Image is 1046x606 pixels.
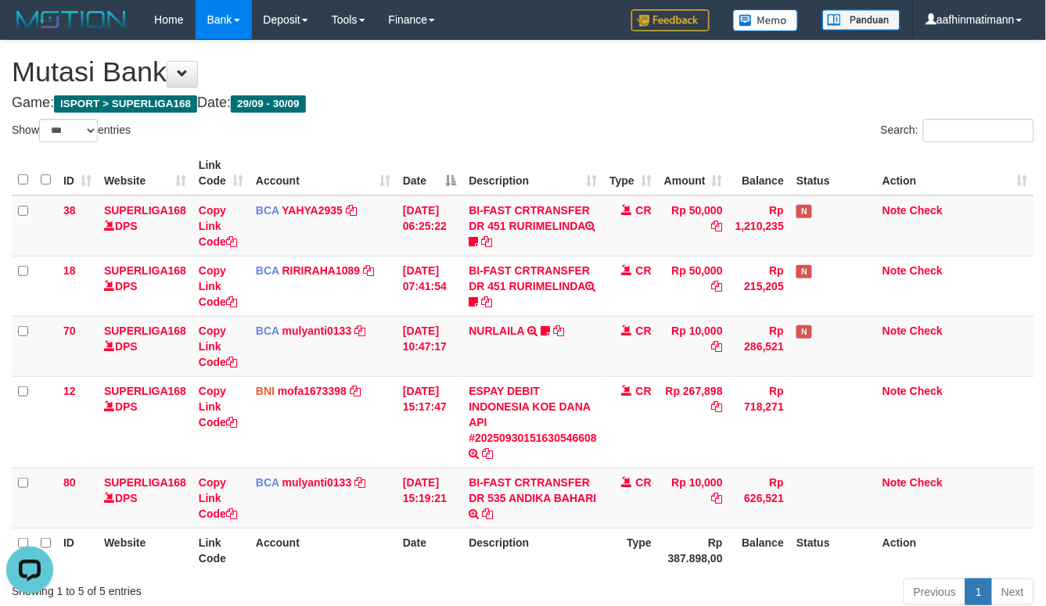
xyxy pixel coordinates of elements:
[199,325,237,368] a: Copy Link Code
[354,325,365,337] a: Copy mulyanti0133 to clipboard
[965,579,992,605] a: 1
[199,264,237,308] a: Copy Link Code
[256,385,275,397] span: BNI
[729,316,790,376] td: Rp 286,521
[910,476,943,489] a: Check
[910,204,943,217] a: Check
[278,385,347,397] a: mofa1673398
[910,385,943,397] a: Check
[923,119,1034,142] input: Search:
[904,579,966,605] a: Previous
[104,385,186,397] a: SUPERLIGA168
[882,325,907,337] a: Note
[658,151,729,195] th: Amount: activate to sort column ascending
[256,204,279,217] span: BCA
[57,528,98,572] th: ID
[397,256,463,316] td: [DATE] 07:41:54
[397,316,463,376] td: [DATE] 10:47:17
[397,195,463,256] td: [DATE] 06:25:22
[481,296,492,308] a: Copy BI-FAST CRTRANSFER DR 451 RURIMELINDA to clipboard
[796,205,812,218] span: Has Note
[712,400,723,413] a: Copy Rp 267,898 to clipboard
[63,476,76,489] span: 80
[12,8,131,31] img: MOTION_logo.png
[354,476,365,489] a: Copy mulyanti0133 to clipboard
[463,195,604,256] td: BI-FAST CRTRANSFER DR 451 RURIMELINDA
[469,385,598,444] a: ESPAY DEBIT INDONESIA KOE DANA API #20250930151630546608
[282,204,343,217] a: YAHYA2935
[658,316,729,376] td: Rp 10,000
[98,151,192,195] th: Website: activate to sort column ascending
[256,264,279,277] span: BCA
[63,325,76,337] span: 70
[796,325,812,339] span: Has Note
[910,264,943,277] a: Check
[469,325,525,337] a: NURLAILA
[98,376,192,468] td: DPS
[104,325,186,337] a: SUPERLIGA168
[98,195,192,256] td: DPS
[463,151,604,195] th: Description: activate to sort column ascending
[282,325,352,337] a: mulyanti0133
[636,264,652,277] span: CR
[282,476,352,489] a: mulyanti0133
[636,325,652,337] span: CR
[192,151,250,195] th: Link Code: activate to sort column ascending
[712,280,723,292] a: Copy Rp 50,000 to clipboard
[397,376,463,468] td: [DATE] 15:17:47
[790,151,876,195] th: Status
[882,204,907,217] a: Note
[882,385,907,397] a: Note
[63,204,76,217] span: 38
[199,204,237,248] a: Copy Link Code
[910,325,943,337] a: Check
[199,385,237,429] a: Copy Link Code
[104,476,186,489] a: SUPERLIGA168
[712,220,723,232] a: Copy Rp 50,000 to clipboard
[603,151,658,195] th: Type: activate to sort column ascending
[63,264,76,277] span: 18
[6,6,53,53] button: Open LiveChat chat widget
[463,468,604,528] td: BI-FAST CRTRANSFER DR 535 ANDIKA BAHARI
[712,492,723,504] a: Copy Rp 10,000 to clipboard
[796,265,812,278] span: Has Note
[363,264,374,277] a: Copy RIRIRAHA1089 to clipboard
[482,447,493,460] a: Copy ESPAY DEBIT INDONESIA KOE DANA API #20250930151630546608 to clipboard
[729,376,790,468] td: Rp 718,271
[199,476,237,520] a: Copy Link Code
[729,195,790,256] td: Rp 1,210,235
[98,256,192,316] td: DPS
[822,9,900,30] img: panduan.png
[12,577,424,599] div: Showing 1 to 5 of 5 entries
[882,476,907,489] a: Note
[631,9,710,31] img: Feedback.jpg
[463,528,604,572] th: Description
[876,151,1034,195] th: Action: activate to sort column ascending
[733,9,799,31] img: Button%20Memo.svg
[12,95,1034,111] h4: Game: Date:
[57,151,98,195] th: ID: activate to sort column ascending
[658,256,729,316] td: Rp 50,000
[397,151,463,195] th: Date: activate to sort column descending
[104,264,186,277] a: SUPERLIGA168
[729,528,790,572] th: Balance
[250,151,397,195] th: Account: activate to sort column ascending
[192,528,250,572] th: Link Code
[636,476,652,489] span: CR
[658,528,729,572] th: Rp 387.898,00
[104,204,186,217] a: SUPERLIGA168
[481,235,492,248] a: Copy BI-FAST CRTRANSFER DR 451 RURIMELINDA to clipboard
[98,316,192,376] td: DPS
[54,95,197,113] span: ISPORT > SUPERLIGA168
[882,264,907,277] a: Note
[98,528,192,572] th: Website
[876,528,1034,572] th: Action
[729,468,790,528] td: Rp 626,521
[712,340,723,353] a: Copy Rp 10,000 to clipboard
[231,95,306,113] span: 29/09 - 30/09
[397,468,463,528] td: [DATE] 15:19:21
[463,256,604,316] td: BI-FAST CRTRANSFER DR 451 RURIMELINDA
[39,119,98,142] select: Showentries
[12,56,1034,88] h1: Mutasi Bank
[658,195,729,256] td: Rp 50,000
